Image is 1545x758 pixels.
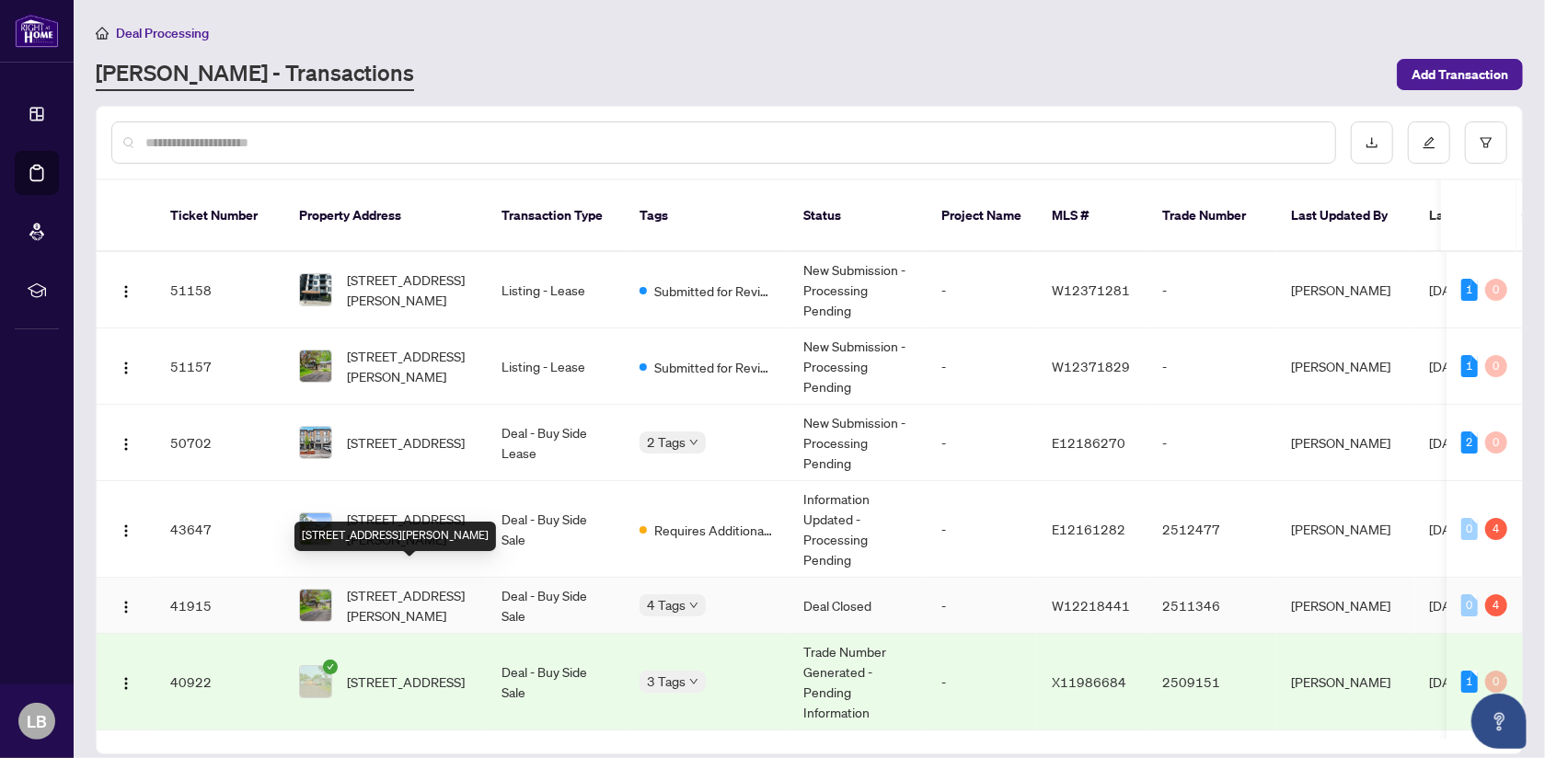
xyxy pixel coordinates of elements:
[119,437,133,452] img: Logo
[1423,136,1435,149] span: edit
[111,275,141,304] button: Logo
[1147,578,1276,634] td: 2511346
[347,270,472,310] span: [STREET_ADDRESS][PERSON_NAME]
[1485,594,1507,616] div: 4
[111,351,141,381] button: Logo
[1429,205,1541,225] span: Last Modified Date
[487,405,625,481] td: Deal - Buy Side Lease
[300,666,331,697] img: thumbnail-img
[689,601,698,610] span: down
[1276,578,1414,634] td: [PERSON_NAME]
[1461,355,1478,377] div: 1
[1471,694,1527,749] button: Open asap
[347,585,472,626] span: [STREET_ADDRESS][PERSON_NAME]
[1052,597,1130,614] span: W12218441
[284,180,487,252] th: Property Address
[654,281,774,301] span: Submitted for Review
[119,361,133,375] img: Logo
[654,520,774,540] span: Requires Additional Docs
[647,594,686,615] span: 4 Tags
[119,284,133,299] img: Logo
[300,513,331,545] img: thumbnail-img
[1276,481,1414,578] td: [PERSON_NAME]
[1429,358,1470,374] span: [DATE]
[1037,180,1147,252] th: MLS #
[1485,431,1507,454] div: 0
[927,180,1037,252] th: Project Name
[1397,59,1523,90] button: Add Transaction
[1052,673,1126,690] span: X11986684
[1147,405,1276,481] td: -
[119,676,133,691] img: Logo
[487,578,625,634] td: Deal - Buy Side Sale
[487,481,625,578] td: Deal - Buy Side Sale
[1485,671,1507,693] div: 0
[1461,671,1478,693] div: 1
[111,667,141,696] button: Logo
[347,346,472,386] span: [STREET_ADDRESS][PERSON_NAME]
[1147,328,1276,405] td: -
[1147,481,1276,578] td: 2512477
[294,522,496,551] div: [STREET_ADDRESS][PERSON_NAME]
[789,405,927,481] td: New Submission - Processing Pending
[1429,597,1470,614] span: [DATE]
[96,58,414,91] a: [PERSON_NAME] - Transactions
[1485,279,1507,301] div: 0
[927,578,1037,634] td: -
[111,428,141,457] button: Logo
[347,672,465,692] span: [STREET_ADDRESS]
[1052,521,1125,537] span: E12161282
[300,590,331,621] img: thumbnail-img
[789,634,927,730] td: Trade Number Generated - Pending Information
[789,252,927,328] td: New Submission - Processing Pending
[487,180,625,252] th: Transaction Type
[15,14,59,48] img: logo
[156,405,284,481] td: 50702
[156,180,284,252] th: Ticket Number
[323,660,338,674] span: check-circle
[1276,405,1414,481] td: [PERSON_NAME]
[156,578,284,634] td: 41915
[1408,121,1450,164] button: edit
[927,481,1037,578] td: -
[1465,121,1507,164] button: filter
[927,328,1037,405] td: -
[647,671,686,692] span: 3 Tags
[487,252,625,328] td: Listing - Lease
[927,405,1037,481] td: -
[1461,594,1478,616] div: 0
[111,591,141,620] button: Logo
[789,578,927,634] td: Deal Closed
[347,432,465,453] span: [STREET_ADDRESS]
[487,328,625,405] td: Listing - Lease
[1351,121,1393,164] button: download
[1461,518,1478,540] div: 0
[927,252,1037,328] td: -
[111,514,141,544] button: Logo
[1276,252,1414,328] td: [PERSON_NAME]
[116,25,209,41] span: Deal Processing
[1052,434,1125,451] span: E12186270
[1276,180,1414,252] th: Last Updated By
[300,427,331,458] img: thumbnail-img
[654,357,774,377] span: Submitted for Review
[689,677,698,686] span: down
[1429,673,1470,690] span: [DATE]
[119,523,133,538] img: Logo
[927,634,1037,730] td: -
[1480,136,1493,149] span: filter
[96,27,109,40] span: home
[1429,281,1470,298] span: [DATE]
[1429,521,1470,537] span: [DATE]
[487,634,625,730] td: Deal - Buy Side Sale
[1366,136,1378,149] span: download
[1461,279,1478,301] div: 1
[156,481,284,578] td: 43647
[1147,180,1276,252] th: Trade Number
[1412,60,1508,89] span: Add Transaction
[119,600,133,614] img: Logo
[1276,634,1414,730] td: [PERSON_NAME]
[1052,358,1130,374] span: W12371829
[625,180,789,252] th: Tags
[347,509,472,549] span: [STREET_ADDRESS][PERSON_NAME]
